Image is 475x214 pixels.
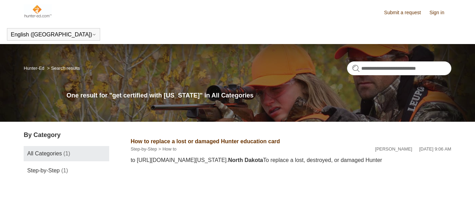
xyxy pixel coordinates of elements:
span: (1) [61,168,68,173]
a: Step-by-Step (1) [24,163,109,178]
li: Search results [46,66,80,71]
a: Sign in [429,9,451,16]
a: How to [162,146,176,152]
span: All Categories [27,151,62,156]
h1: One result for "get certified with [US_STATE]" in All Categories [66,91,451,100]
li: [PERSON_NAME] [375,146,412,153]
span: Step-by-Step [27,168,59,173]
a: Step-by-Step [131,146,157,152]
em: Dakota [244,157,263,163]
a: Submit a request [384,9,428,16]
div: to [URL][DOMAIN_NAME][US_STATE]. To replace a lost, destroyed, or damaged Hunter [131,156,451,164]
li: How to [157,146,177,153]
a: All Categories (1) [24,146,109,161]
button: English ([GEOGRAPHIC_DATA]) [11,32,96,38]
div: Chat Support [430,191,470,209]
em: North [228,157,243,163]
img: Hunter-Ed Help Center home page [24,4,52,18]
time: 07/28/2022, 09:06 [419,146,451,152]
input: Search [347,61,451,75]
h3: By Category [24,130,109,140]
li: Step-by-Step [131,146,157,153]
li: Hunter-Ed [24,66,46,71]
a: Hunter-Ed [24,66,44,71]
span: (1) [63,151,70,156]
a: How to replace a lost or damaged Hunter education card [131,138,280,144]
